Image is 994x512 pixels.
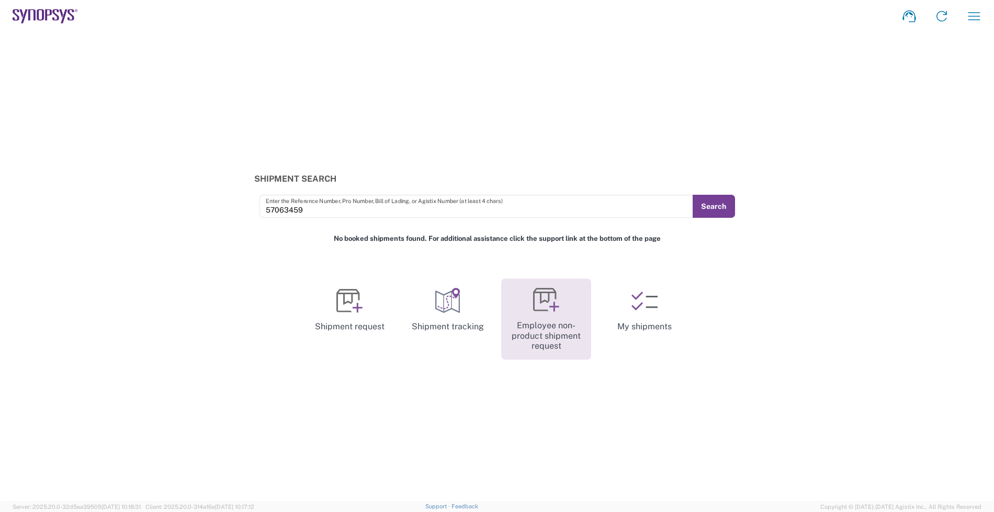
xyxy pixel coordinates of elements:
[215,504,254,510] span: [DATE] 10:17:12
[403,279,493,341] a: Shipment tracking
[254,174,740,184] h3: Shipment Search
[501,279,591,360] a: Employee non-product shipment request
[145,504,254,510] span: Client: 2025.20.0-314a16e
[101,504,141,510] span: [DATE] 10:18:31
[249,229,746,249] div: No booked shipments found. For additional assistance click the support link at the bottom of the ...
[13,504,141,510] span: Server: 2025.20.0-32d5ea39505
[425,503,451,509] a: Support
[600,279,690,341] a: My shipments
[693,195,735,218] button: Search
[451,503,478,509] a: Feedback
[304,279,394,341] a: Shipment request
[820,502,981,511] span: Copyright © [DATE]-[DATE] Agistix Inc., All Rights Reserved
